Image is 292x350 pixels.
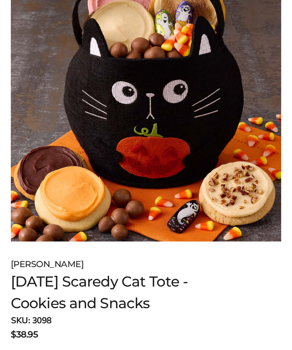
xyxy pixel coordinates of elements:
div: [PERSON_NAME] [11,258,241,271]
strong: SKU: [11,315,30,327]
h1: [DATE] Scaredy Cat Tote - Cookies and Snacks [11,271,241,314]
span: 3098 [32,315,52,327]
span: $38.95 [11,328,38,341]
